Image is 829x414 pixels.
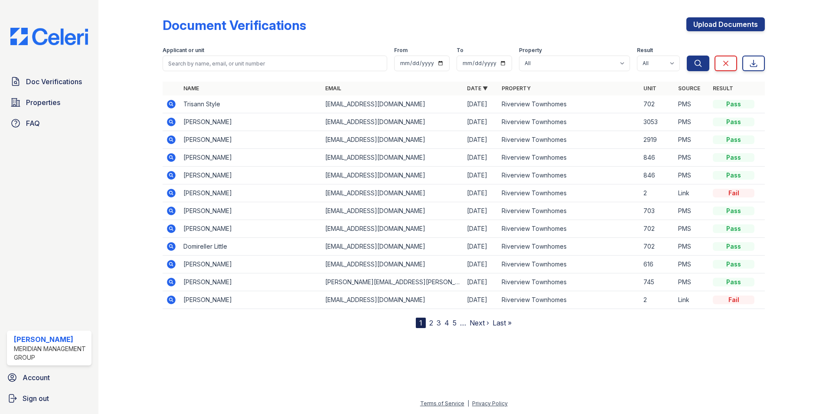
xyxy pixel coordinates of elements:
[180,256,322,273] td: [PERSON_NAME]
[437,319,441,327] a: 3
[498,202,640,220] td: Riverview Townhomes
[453,319,457,327] a: 5
[640,256,675,273] td: 616
[675,131,709,149] td: PMS
[498,273,640,291] td: Riverview Townhomes
[713,100,754,108] div: Pass
[394,47,408,54] label: From
[713,224,754,233] div: Pass
[463,113,498,131] td: [DATE]
[180,149,322,167] td: [PERSON_NAME]
[463,184,498,202] td: [DATE]
[322,238,463,256] td: [EMAIL_ADDRESS][DOMAIN_NAME]
[322,95,463,113] td: [EMAIL_ADDRESS][DOMAIN_NAME]
[3,390,95,407] a: Sign out
[713,153,754,162] div: Pass
[322,113,463,131] td: [EMAIL_ADDRESS][DOMAIN_NAME]
[713,242,754,251] div: Pass
[7,73,91,90] a: Doc Verifications
[470,319,489,327] a: Next ›
[686,17,765,31] a: Upload Documents
[180,113,322,131] td: [PERSON_NAME]
[163,47,204,54] label: Applicant or unit
[467,400,469,407] div: |
[675,184,709,202] td: Link
[180,238,322,256] td: Domireller Little
[463,220,498,238] td: [DATE]
[637,47,653,54] label: Result
[163,56,387,71] input: Search by name, email, or unit number
[322,273,463,291] td: [PERSON_NAME][EMAIL_ADDRESS][PERSON_NAME][DOMAIN_NAME]
[322,131,463,149] td: [EMAIL_ADDRESS][DOMAIN_NAME]
[640,95,675,113] td: 702
[180,184,322,202] td: [PERSON_NAME]
[325,85,341,92] a: Email
[498,184,640,202] td: Riverview Townhomes
[498,220,640,238] td: Riverview Townhomes
[519,47,542,54] label: Property
[675,238,709,256] td: PMS
[180,202,322,220] td: [PERSON_NAME]
[463,131,498,149] td: [DATE]
[498,238,640,256] td: Riverview Townhomes
[7,94,91,111] a: Properties
[675,220,709,238] td: PMS
[26,118,40,128] span: FAQ
[498,167,640,184] td: Riverview Townhomes
[675,95,709,113] td: PMS
[322,167,463,184] td: [EMAIL_ADDRESS][DOMAIN_NAME]
[463,149,498,167] td: [DATE]
[640,202,675,220] td: 703
[463,95,498,113] td: [DATE]
[457,47,463,54] label: To
[713,118,754,126] div: Pass
[472,400,508,407] a: Privacy Policy
[675,113,709,131] td: PMS
[675,256,709,273] td: PMS
[420,400,464,407] a: Terms of Service
[463,238,498,256] td: [DATE]
[444,319,449,327] a: 4
[675,291,709,309] td: Link
[14,345,88,362] div: Meridian Management Group
[713,260,754,269] div: Pass
[322,202,463,220] td: [EMAIL_ADDRESS][DOMAIN_NAME]
[3,28,95,45] img: CE_Logo_Blue-a8612792a0a2168367f1c8372b55b34899dd931a85d93a1a3d3e32e68fde9ad4.png
[322,220,463,238] td: [EMAIL_ADDRESS][DOMAIN_NAME]
[713,278,754,286] div: Pass
[180,291,322,309] td: [PERSON_NAME]
[640,220,675,238] td: 702
[463,273,498,291] td: [DATE]
[463,256,498,273] td: [DATE]
[640,291,675,309] td: 2
[643,85,656,92] a: Unit
[713,85,733,92] a: Result
[640,184,675,202] td: 2
[467,85,488,92] a: Date ▼
[675,273,709,291] td: PMS
[322,291,463,309] td: [EMAIL_ADDRESS][DOMAIN_NAME]
[163,17,306,33] div: Document Verifications
[3,369,95,386] a: Account
[180,95,322,113] td: Trisann Style
[322,149,463,167] td: [EMAIL_ADDRESS][DOMAIN_NAME]
[498,131,640,149] td: Riverview Townhomes
[640,113,675,131] td: 3053
[640,167,675,184] td: 846
[180,167,322,184] td: [PERSON_NAME]
[180,220,322,238] td: [PERSON_NAME]
[498,256,640,273] td: Riverview Townhomes
[429,319,433,327] a: 2
[23,393,49,404] span: Sign out
[26,97,60,108] span: Properties
[498,149,640,167] td: Riverview Townhomes
[502,85,531,92] a: Property
[713,296,754,304] div: Fail
[713,207,754,215] div: Pass
[713,171,754,180] div: Pass
[678,85,700,92] a: Source
[640,131,675,149] td: 2919
[498,95,640,113] td: Riverview Townhomes
[640,149,675,167] td: 846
